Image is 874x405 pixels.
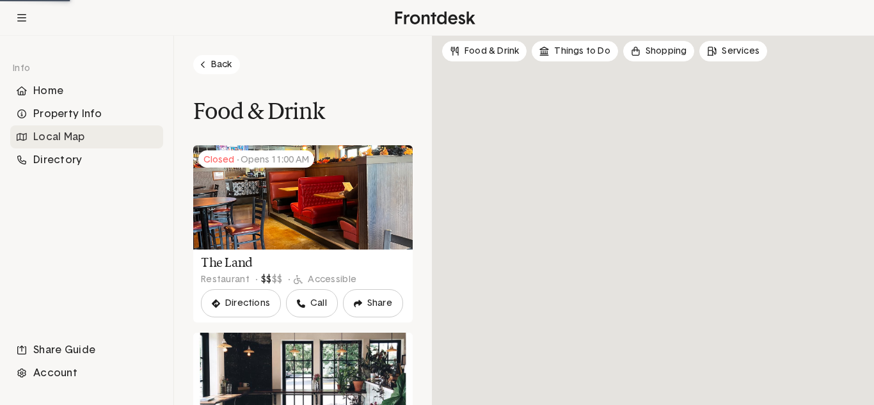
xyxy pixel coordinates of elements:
[10,338,163,361] div: Share Guide
[10,79,163,102] div: Home
[442,41,527,61] button: Food & Drink
[10,79,163,102] li: Navigation item
[10,148,163,171] div: Directory
[10,125,163,148] div: Local Map
[442,41,527,61] li: 1 of 4
[623,41,695,61] li: 3 of 4
[193,55,240,74] a: Back
[532,41,617,61] li: 2 of 4
[10,102,163,125] li: Navigation item
[10,125,163,148] li: Navigation item
[201,289,281,317] button: Directions
[623,41,695,61] button: Shopping
[343,289,403,317] button: Share
[10,361,163,385] div: Account
[10,102,163,125] div: Property Info
[10,361,163,385] li: Navigation item
[10,338,163,361] li: Navigation item
[699,41,767,61] li: 4 of 4
[10,148,163,171] li: Navigation item
[286,289,338,317] a: Call
[532,41,617,61] button: Things to Do
[699,41,767,61] button: Services
[193,97,413,125] h1: Food & Drink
